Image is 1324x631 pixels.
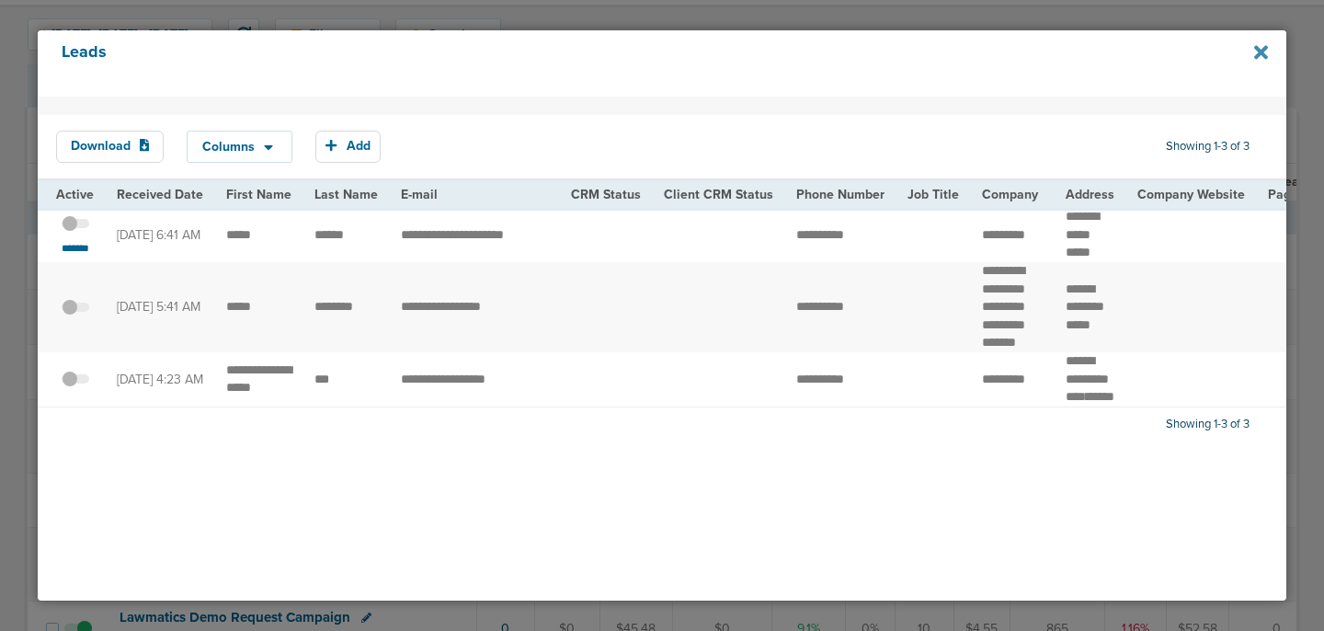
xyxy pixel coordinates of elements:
td: [DATE] 5:41 AM [106,262,215,352]
th: Job Title [896,180,971,209]
span: First Name [226,187,291,202]
span: Add [347,139,371,155]
th: Company [971,180,1055,209]
button: Download [56,131,165,163]
span: E-mail [401,187,438,202]
span: Active [56,187,94,202]
h4: Leads [62,42,1147,85]
span: Phone Number [796,187,885,202]
span: Columns [202,141,255,154]
span: Received Date [117,187,203,202]
span: Last Name [314,187,378,202]
th: Company Website [1126,180,1257,209]
button: Add [315,131,380,163]
span: Showing 1-3 of 3 [1166,417,1250,432]
span: CRM Status [571,187,641,202]
th: Address [1055,180,1126,209]
th: Client CRM Status [653,180,785,209]
span: Showing 1-3 of 3 [1166,139,1250,155]
td: [DATE] 4:23 AM [106,352,215,407]
td: [DATE] 6:41 AM [106,208,215,262]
